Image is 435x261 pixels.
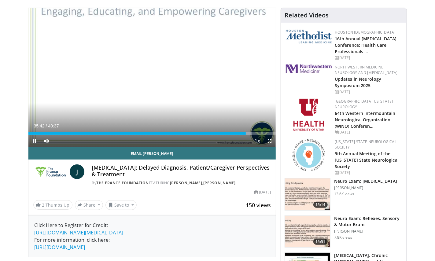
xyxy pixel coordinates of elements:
a: 2 Thumbs Up [33,200,72,210]
div: By FEATURING , [92,180,271,186]
a: 15:14 Neuro Exam: [MEDICAL_DATA] [PERSON_NAME] 13.6K views [285,178,403,211]
a: Updates in Neurology Symposium 2025 [335,76,381,88]
span: 2 [42,202,45,208]
h3: Neuro Exam: [MEDICAL_DATA] [334,178,397,184]
div: [DATE] [335,89,402,95]
a: [US_STATE] State Neurological Society [335,139,396,150]
span: 15:14 [313,202,328,208]
a: [PERSON_NAME] [170,180,202,186]
p: 13.6K views [334,192,354,197]
img: 71a8b48c-8850-4916-bbdd-e2f3ccf11ef9.png.150x105_q85_autocrop_double_scale_upscale_version-0.2.png [293,139,325,171]
div: Progress Bar [28,132,276,135]
a: Email [PERSON_NAME] [28,147,276,160]
div: [DATE] [335,55,402,61]
a: [GEOGRAPHIC_DATA][US_STATE] Neurology [335,99,393,109]
h4: [MEDICAL_DATA]: Delayed Diagnosis, Patient/Caregiver Perspectives & Treatment [92,164,271,178]
img: The France Foundation [33,164,68,179]
img: f6362829-b0a3-407d-a044-59546adfd345.png.150x105_q85_autocrop_double_scale_upscale_version-0.2.png [293,99,324,131]
img: 753da4cb-3b14-444c-bcba-8067373a650d.150x105_q85_crop-smart_upscale.jpg [285,216,330,248]
a: J [70,164,84,179]
a: [PERSON_NAME] [203,180,236,186]
button: Mute [41,135,53,147]
span: / [46,123,47,128]
div: [DATE] [254,189,271,195]
div: Click Here to Register for Credit: For more information, click here: [35,222,270,251]
span: 150 views [246,201,271,209]
a: Houston [DEMOGRAPHIC_DATA] [335,30,395,35]
a: The France Foundation [96,180,149,186]
img: 2a462fb6-9365-492a-ac79-3166a6f924d8.png.150x105_q85_autocrop_double_scale_upscale_version-0.2.jpg [286,64,332,73]
h4: Related Videos [285,12,329,19]
video-js: Video Player [28,8,276,147]
a: Northwestern Medicine Neurology and [MEDICAL_DATA] [335,64,398,75]
h3: Neuro Exam: Reflexes, Sensory & Motor Exam [334,215,403,228]
span: 15:51 [313,239,328,245]
a: [URL][DOMAIN_NAME] [35,244,85,251]
button: Pause [28,135,41,147]
a: 9th Annual Meeting of the [US_STATE] State Neurological Society [335,151,399,169]
p: [PERSON_NAME] [334,229,403,234]
img: 6fb9d167-83a0-49a8-9a78-9ddfba22032e.150x105_q85_crop-smart_upscale.jpg [285,178,330,210]
div: [DATE] [335,130,402,135]
a: 64th Western Intermountain Neurological Organization (WINO) Conferen… [335,110,396,129]
p: 7.8K views [334,235,352,240]
button: Playback Rate [251,135,264,147]
p: [PERSON_NAME] [334,186,397,190]
a: 15:51 Neuro Exam: Reflexes, Sensory & Motor Exam [PERSON_NAME] 7.8K views [285,215,403,248]
img: 5e4488cc-e109-4a4e-9fd9-73bb9237ee91.png.150x105_q85_autocrop_double_scale_upscale_version-0.2.png [286,30,332,43]
button: Share [75,200,103,210]
a: 16th Annual [MEDICAL_DATA] Conference: Health Care Professionals … [335,36,397,54]
div: [DATE] [335,170,402,175]
button: Fullscreen [264,135,276,147]
span: 40:37 [48,123,59,128]
span: 35:42 [34,123,45,128]
button: Save to [105,200,137,210]
a: [URL][DOMAIN_NAME][MEDICAL_DATA] [35,229,123,236]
